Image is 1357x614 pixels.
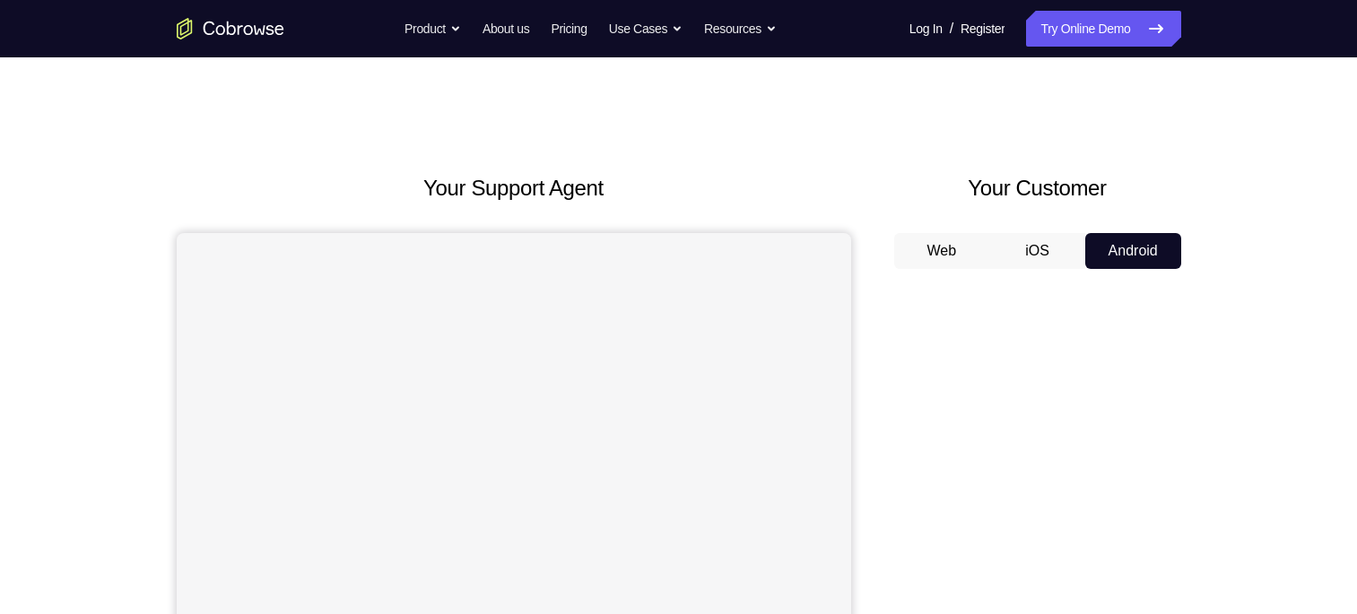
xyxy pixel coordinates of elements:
[609,11,683,47] button: Use Cases
[894,233,990,269] button: Web
[961,11,1005,47] a: Register
[1085,233,1181,269] button: Android
[950,18,953,39] span: /
[1026,11,1180,47] a: Try Online Demo
[177,18,284,39] a: Go to the home page
[177,172,851,204] h2: Your Support Agent
[989,233,1085,269] button: iOS
[909,11,943,47] a: Log In
[551,11,587,47] a: Pricing
[483,11,529,47] a: About us
[704,11,777,47] button: Resources
[404,11,461,47] button: Product
[894,172,1181,204] h2: Your Customer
